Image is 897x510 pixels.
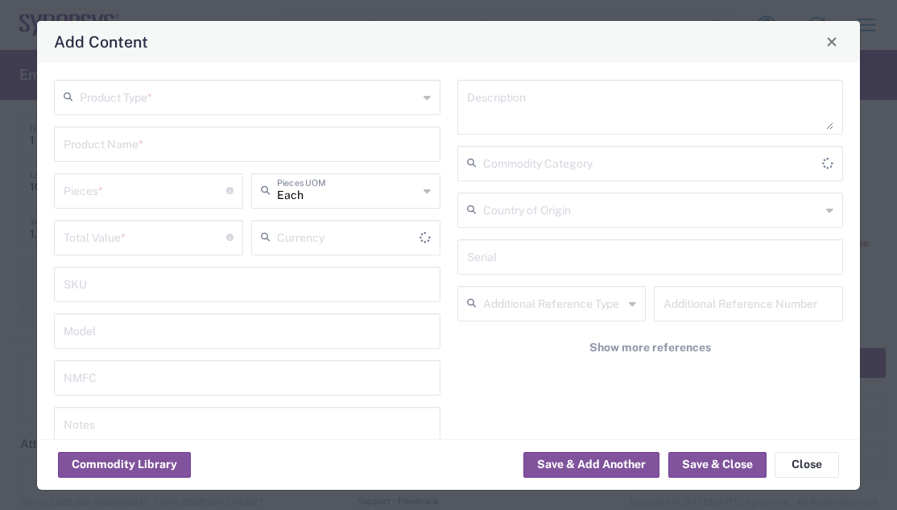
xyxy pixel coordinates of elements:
button: Close [775,452,839,478]
h4: Add Content [54,30,148,53]
button: Commodity Library [58,452,191,478]
button: Close [821,31,843,53]
button: Save & Add Another [523,452,659,478]
span: Show more references [589,340,711,355]
button: Save & Close [668,452,767,478]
